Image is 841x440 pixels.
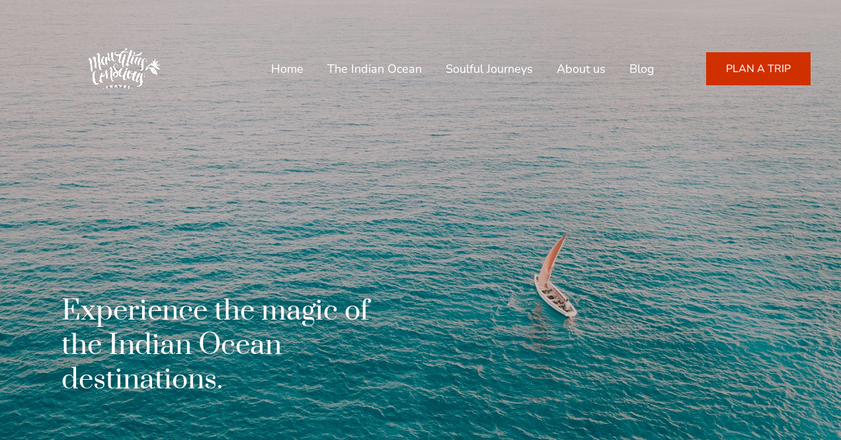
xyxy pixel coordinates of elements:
a: Home [271,53,303,85]
a: Blog [629,53,655,85]
a: The Indian Ocean [327,53,422,85]
a: Soulful Journeys [446,53,533,85]
a: PLAN A TRIP [706,52,811,85]
a: About us [557,53,606,85]
h1: Experience the magic of the Indian Ocean destinations. [61,294,389,397]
